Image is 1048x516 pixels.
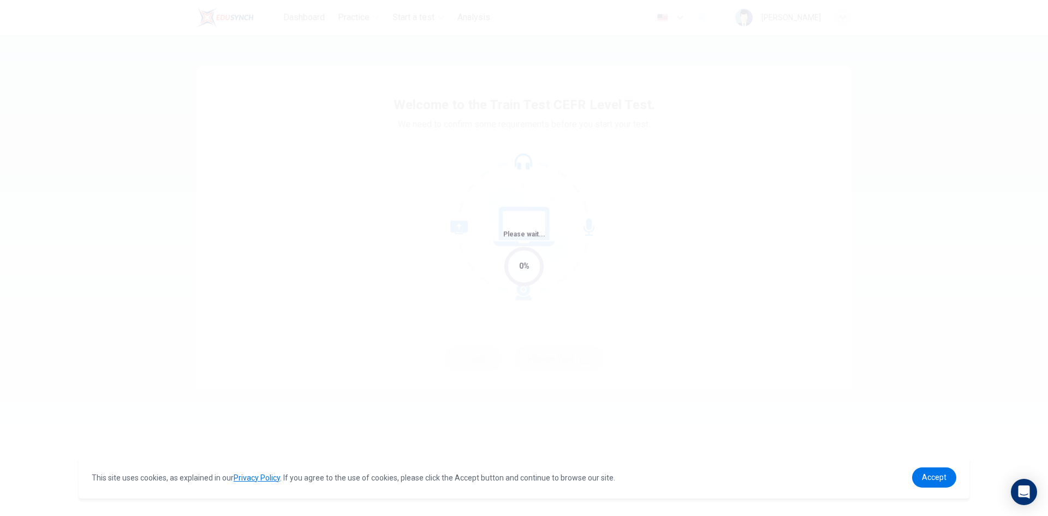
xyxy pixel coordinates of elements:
[503,230,545,238] span: Please wait...
[234,473,280,482] a: Privacy Policy
[1011,479,1037,505] div: Open Intercom Messenger
[79,456,969,499] div: cookieconsent
[519,260,529,272] div: 0%
[912,467,956,488] a: dismiss cookie message
[92,473,615,482] span: This site uses cookies, as explained in our . If you agree to the use of cookies, please click th...
[922,473,946,482] span: Accept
